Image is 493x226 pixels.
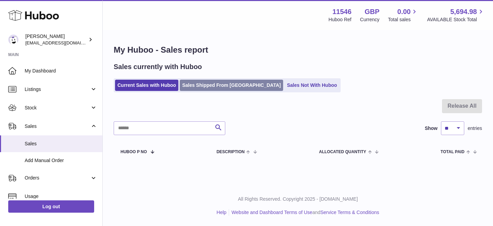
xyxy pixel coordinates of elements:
div: Huboo Ref [329,16,352,23]
img: Info@stpalo.com [8,35,18,45]
h1: My Huboo - Sales report [114,44,482,55]
label: Show [425,125,438,132]
span: Sales [25,141,97,147]
span: Description [216,150,244,154]
div: [PERSON_NAME] [25,33,87,46]
span: Huboo P no [121,150,147,154]
span: Total sales [388,16,418,23]
strong: GBP [365,7,379,16]
span: My Dashboard [25,68,97,74]
span: [EMAIL_ADDRESS][DOMAIN_NAME] [25,40,101,45]
span: Stock [25,105,90,111]
a: 0.00 Total sales [388,7,418,23]
span: Add Manual Order [25,157,97,164]
span: entries [468,125,482,132]
a: Website and Dashboard Terms of Use [231,210,312,215]
a: Sales Not With Huboo [285,80,339,91]
li: and [229,209,379,216]
a: Current Sales with Huboo [115,80,178,91]
div: Currency [360,16,380,23]
a: Help [217,210,227,215]
span: 0.00 [397,7,411,16]
a: Log out [8,200,94,213]
p: All Rights Reserved. Copyright 2025 - [DOMAIN_NAME] [108,196,488,202]
a: Service Terms & Conditions [320,210,379,215]
span: ALLOCATED Quantity [319,150,366,154]
span: Listings [25,86,90,93]
a: 5,694.98 AVAILABLE Stock Total [427,7,485,23]
span: AVAILABLE Stock Total [427,16,485,23]
span: Sales [25,123,90,130]
span: Usage [25,193,97,200]
span: 5,694.98 [450,7,477,16]
h2: Sales currently with Huboo [114,62,202,71]
span: Orders [25,175,90,181]
a: Sales Shipped From [GEOGRAPHIC_DATA] [180,80,283,91]
strong: 11546 [332,7,352,16]
span: Total paid [441,150,465,154]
